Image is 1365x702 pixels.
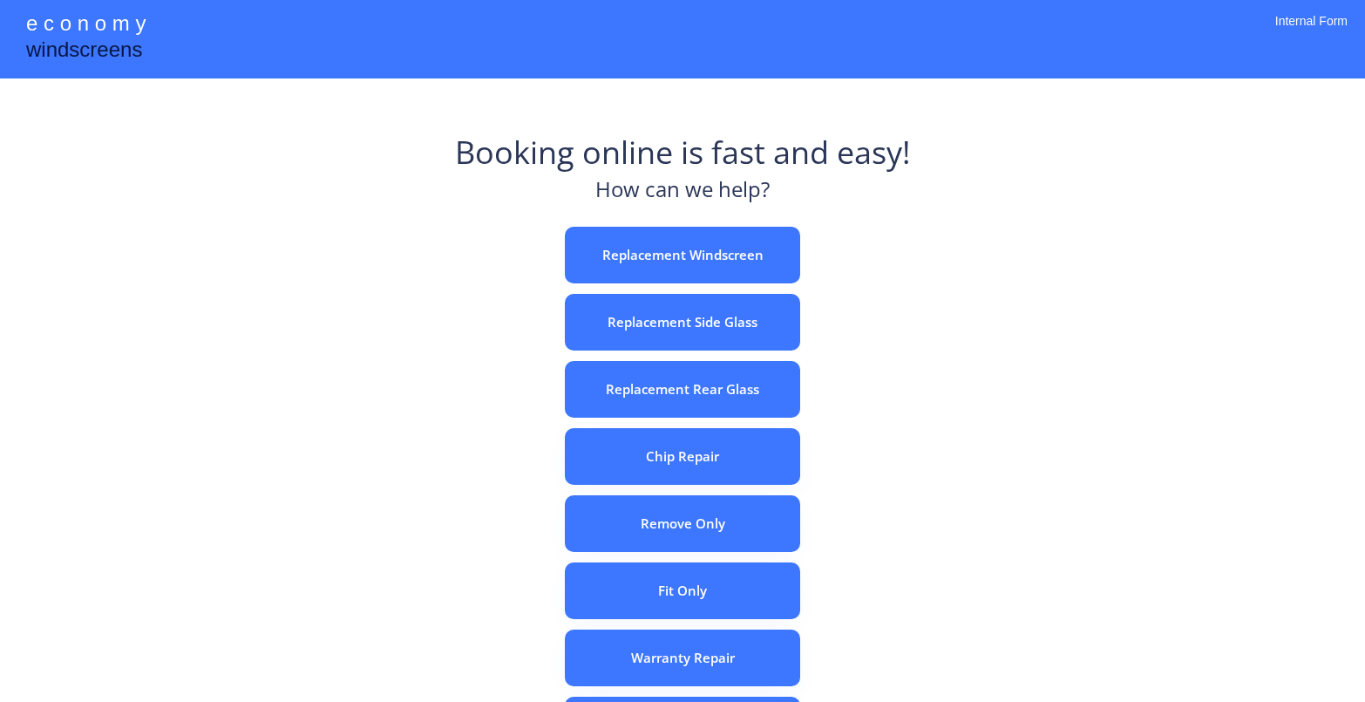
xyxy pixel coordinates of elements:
div: How can we help? [595,174,770,214]
button: Warranty Repair [565,630,800,686]
div: windscreens [26,35,142,69]
button: Chip Repair [565,428,800,485]
button: Replacement Rear Glass [565,361,800,418]
div: Booking online is fast and easy! [455,131,911,174]
button: Fit Only [565,562,800,619]
div: Internal Form [1275,13,1348,52]
button: Remove Only [565,495,800,552]
button: Replacement Side Glass [565,294,800,351]
button: Replacement Windscreen [565,227,800,283]
div: e c o n o m y [26,9,146,42]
